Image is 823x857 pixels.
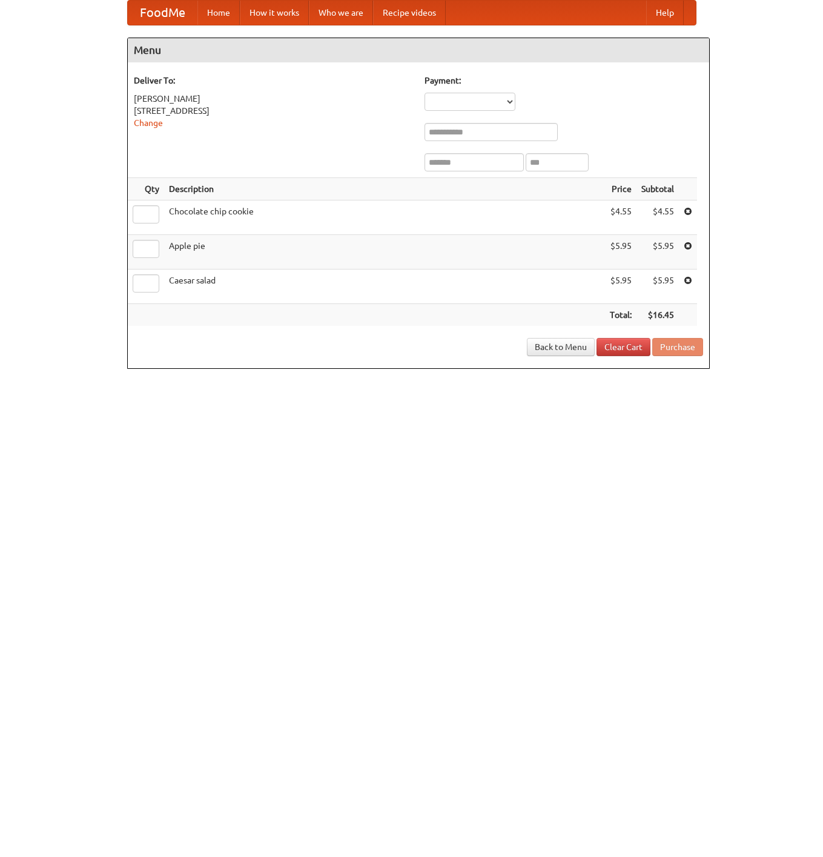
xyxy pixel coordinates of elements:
[164,235,605,270] td: Apple pie
[128,38,709,62] h4: Menu
[134,105,412,117] div: [STREET_ADDRESS]
[652,338,703,356] button: Purchase
[197,1,240,25] a: Home
[164,270,605,304] td: Caesar salad
[605,200,636,235] td: $4.55
[605,270,636,304] td: $5.95
[605,304,636,326] th: Total:
[373,1,446,25] a: Recipe videos
[134,74,412,87] h5: Deliver To:
[240,1,309,25] a: How it works
[636,235,679,270] td: $5.95
[128,1,197,25] a: FoodMe
[134,93,412,105] div: [PERSON_NAME]
[636,270,679,304] td: $5.95
[636,200,679,235] td: $4.55
[605,178,636,200] th: Price
[605,235,636,270] td: $5.95
[646,1,684,25] a: Help
[636,178,679,200] th: Subtotal
[128,178,164,200] th: Qty
[425,74,703,87] h5: Payment:
[597,338,650,356] a: Clear Cart
[636,304,679,326] th: $16.45
[527,338,595,356] a: Back to Menu
[134,118,163,128] a: Change
[164,200,605,235] td: Chocolate chip cookie
[309,1,373,25] a: Who we are
[164,178,605,200] th: Description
